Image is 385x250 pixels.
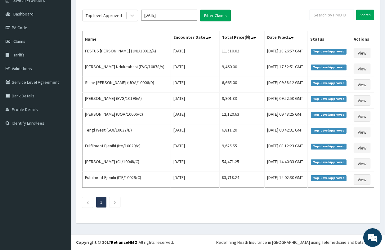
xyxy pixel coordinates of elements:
td: 11,510.02 [219,45,264,61]
td: [DATE] 09:58:12 GMT [264,77,308,93]
footer: All rights reserved. [71,234,385,250]
span: Top-Level Approved [311,96,347,102]
span: Dashboard [13,11,34,17]
a: View [354,79,370,90]
th: Total Price(₦) [219,31,264,45]
a: Page 1 is your current page [100,199,102,205]
a: View [354,95,370,106]
a: Next page [114,199,116,205]
td: 9,901.83 [219,93,264,109]
td: [DATE] 17:52:51 GMT [264,61,308,77]
span: Claims [13,38,25,44]
td: [DATE] 14:40:33 GMT [264,156,308,172]
td: FESTUS [PERSON_NAME] (JNL/10012/A) [83,45,171,61]
td: [DATE] 09:48:25 GMT [264,109,308,124]
img: d_794563401_company_1708531726252_794563401 [11,31,25,47]
td: Shine [PERSON_NAME] (UOA/10006/D) [83,77,171,93]
div: Chat with us now [32,35,104,43]
strong: Copyright © 2017 . [76,239,139,245]
td: [DATE] [171,172,219,188]
td: [PERSON_NAME] Ndukeabasi (EVG/10878/A) [83,61,171,77]
td: [PERSON_NAME] (EVG/10196/A) [83,93,171,109]
td: [DATE] [171,93,219,109]
td: 54,471.25 [219,156,264,172]
td: 9,625.55 [219,140,264,156]
td: [DATE] [171,77,219,93]
td: [DATE] 08:12:23 GMT [264,140,308,156]
a: View [354,48,370,58]
td: 6,665.00 [219,77,264,93]
input: Search by HMO ID [310,10,354,20]
td: [DATE] [171,61,219,77]
td: [DATE] [171,140,219,156]
a: View [354,158,370,169]
td: Tengi West (SOI/10037/B) [83,124,171,140]
span: Top-Level Approved [311,80,347,86]
span: Top-Level Approved [311,175,347,181]
button: Filter Claims [200,10,231,21]
td: Fulfilment Ejenihi (ite/10029/c) [83,140,171,156]
td: [PERSON_NAME] (UOA/10006/C) [83,109,171,124]
th: Date Filed [264,31,308,45]
a: View [354,111,370,122]
td: 12,120.63 [219,109,264,124]
th: Actions [351,31,374,45]
span: Top-Level Approved [311,144,347,149]
td: 83,718.24 [219,172,264,188]
span: Top-Level Approved [311,65,347,70]
div: Top level Approved [86,12,122,19]
td: [DATE] [171,124,219,140]
th: Name [83,31,171,45]
th: Encounter Date [171,31,219,45]
td: [DATE] [171,156,219,172]
span: Top-Level Approved [311,159,347,165]
td: [DATE] 09:52:50 GMT [264,93,308,109]
div: Redefining Heath Insurance in [GEOGRAPHIC_DATA] using Telemedicine and Data Science! [216,239,380,245]
a: View [354,174,370,185]
span: Top-Level Approved [311,128,347,133]
a: RelianceHMO [111,239,137,245]
td: [DATE] 18:26:57 GMT [264,45,308,61]
td: [DATE] 14:02:30 GMT [264,172,308,188]
td: [DATE] [171,109,219,124]
textarea: Type your message and hit 'Enter' [3,169,118,191]
th: Status [308,31,351,45]
a: View [354,64,370,74]
input: Select Month and Year [141,10,197,21]
td: 6,811.20 [219,124,264,140]
a: Previous page [86,199,89,205]
span: Tariffs [13,52,25,58]
div: Minimize live chat window [102,3,117,18]
span: Top-Level Approved [311,112,347,118]
td: [PERSON_NAME] (CII/10048/C) [83,156,171,172]
span: Top-Level Approved [311,49,347,54]
span: We're online! [36,78,86,141]
td: Fulfilment Ejenihi (ITE/10029/C) [83,172,171,188]
td: 9,460.00 [219,61,264,77]
td: [DATE] [171,45,219,61]
td: [DATE] 09:42:31 GMT [264,124,308,140]
input: Search [356,10,374,20]
a: View [354,143,370,153]
a: View [354,127,370,137]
